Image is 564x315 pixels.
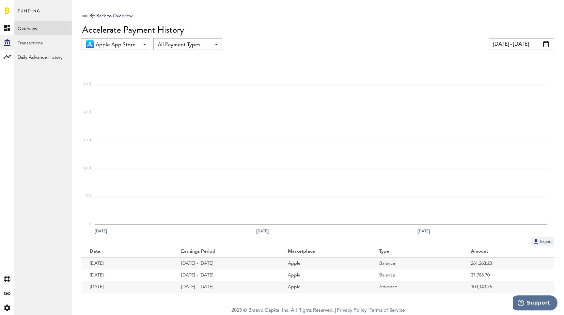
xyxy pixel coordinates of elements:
a: Daily Advance History [14,50,72,64]
a: Terms of Service [369,308,405,313]
td: Apple [280,269,371,281]
text: 50K [86,195,92,198]
div: Back to Overview [90,12,133,20]
span: Funding [18,7,40,21]
text: 100K [84,167,92,170]
a: Transactions [14,35,72,50]
ng-transclude: Type [379,249,390,254]
td: [DATE] - [DATE] [173,269,279,281]
td: 261,263.23 [463,258,554,269]
td: 100,143.76 [463,281,554,293]
td: Balance [371,269,462,281]
ng-transclude: Marketplace [288,249,316,254]
ng-transclude: Earnings Period [181,249,216,254]
a: Overview [14,21,72,35]
ng-transclude: Amount [471,249,489,254]
button: Export [531,237,554,246]
td: Apple [280,258,371,269]
text: [DATE] [417,228,430,234]
text: [DATE] [95,228,107,234]
iframe: Opens a widget where you can find more information [513,295,557,312]
td: [DATE] - [DATE] [173,281,279,293]
a: Privacy Policy [337,308,367,313]
td: Balance [371,258,462,269]
text: 150K [84,139,92,142]
td: Apple [280,281,371,293]
text: 0 [89,223,91,226]
ng-transclude: Date [90,249,101,254]
td: 37,788.70 [463,269,554,281]
text: 200K [84,111,92,114]
span: All Payment Types [158,39,211,51]
td: [DATE] [82,258,173,269]
td: Advance [371,281,462,293]
img: Export [533,238,539,244]
span: Apple App Store [96,39,139,51]
text: 250K [84,83,92,86]
div: Accelerate Payment History [82,24,554,35]
text: [DATE] [256,228,269,234]
td: [DATE] [82,281,173,293]
img: 21.png [86,40,94,48]
td: [DATE] - [DATE] [173,258,279,269]
td: [DATE] [82,269,173,281]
